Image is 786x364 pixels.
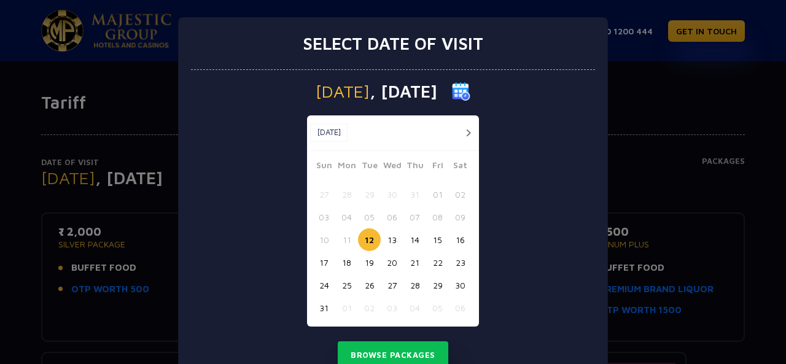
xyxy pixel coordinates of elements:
[426,206,449,228] button: 08
[403,251,426,274] button: 21
[449,158,472,176] span: Sat
[358,158,381,176] span: Tue
[381,274,403,296] button: 27
[316,83,370,100] span: [DATE]
[358,183,381,206] button: 29
[313,158,335,176] span: Sun
[313,228,335,251] button: 10
[335,158,358,176] span: Mon
[449,251,472,274] button: 23
[426,251,449,274] button: 22
[303,33,483,54] h3: Select date of visit
[381,251,403,274] button: 20
[449,228,472,251] button: 16
[358,251,381,274] button: 19
[335,228,358,251] button: 11
[381,183,403,206] button: 30
[449,296,472,319] button: 06
[403,228,426,251] button: 14
[358,274,381,296] button: 26
[403,158,426,176] span: Thu
[426,296,449,319] button: 05
[403,296,426,319] button: 04
[313,206,335,228] button: 03
[335,296,358,319] button: 01
[358,296,381,319] button: 02
[449,183,472,206] button: 02
[426,158,449,176] span: Fri
[403,183,426,206] button: 31
[426,228,449,251] button: 15
[452,82,470,101] img: calender icon
[313,251,335,274] button: 17
[381,158,403,176] span: Wed
[403,274,426,296] button: 28
[449,274,472,296] button: 30
[313,183,335,206] button: 27
[381,206,403,228] button: 06
[449,206,472,228] button: 09
[426,183,449,206] button: 01
[335,206,358,228] button: 04
[335,274,358,296] button: 25
[381,296,403,319] button: 03
[358,228,381,251] button: 12
[313,274,335,296] button: 24
[426,274,449,296] button: 29
[335,183,358,206] button: 28
[358,206,381,228] button: 05
[310,123,348,142] button: [DATE]
[403,206,426,228] button: 07
[335,251,358,274] button: 18
[381,228,403,251] button: 13
[313,296,335,319] button: 31
[370,83,437,100] span: , [DATE]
